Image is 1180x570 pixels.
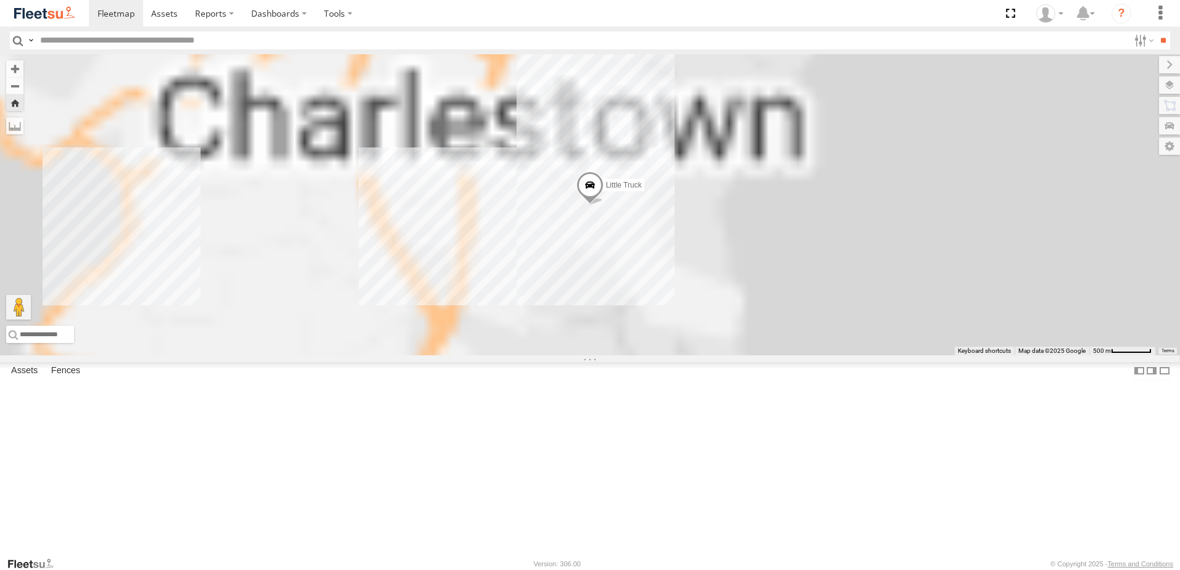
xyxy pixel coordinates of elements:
i: ? [1111,4,1131,23]
label: Hide Summary Table [1158,362,1171,380]
a: Terms and Conditions [1108,560,1173,568]
a: Terms (opens in new tab) [1161,349,1174,353]
button: Keyboard shortcuts [958,347,1011,355]
button: Zoom Home [6,94,23,111]
div: Brodie Roesler [1032,4,1068,23]
label: Assets [5,362,44,379]
span: Little Truck [606,181,642,189]
a: Visit our Website [7,558,64,570]
span: Map data ©2025 Google [1018,347,1086,354]
button: Map Scale: 500 m per 62 pixels [1089,347,1155,355]
button: Drag Pegman onto the map to open Street View [6,295,31,320]
label: Search Filter Options [1129,31,1156,49]
label: Fences [45,362,86,379]
div: Version: 306.00 [534,560,581,568]
span: 500 m [1093,347,1111,354]
button: Zoom out [6,77,23,94]
div: © Copyright 2025 - [1050,560,1173,568]
button: Zoom in [6,60,23,77]
label: Dock Summary Table to the Right [1145,362,1158,380]
label: Search Query [26,31,36,49]
img: fleetsu-logo-horizontal.svg [12,5,77,22]
label: Map Settings [1159,138,1180,155]
label: Measure [6,117,23,134]
label: Dock Summary Table to the Left [1133,362,1145,380]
